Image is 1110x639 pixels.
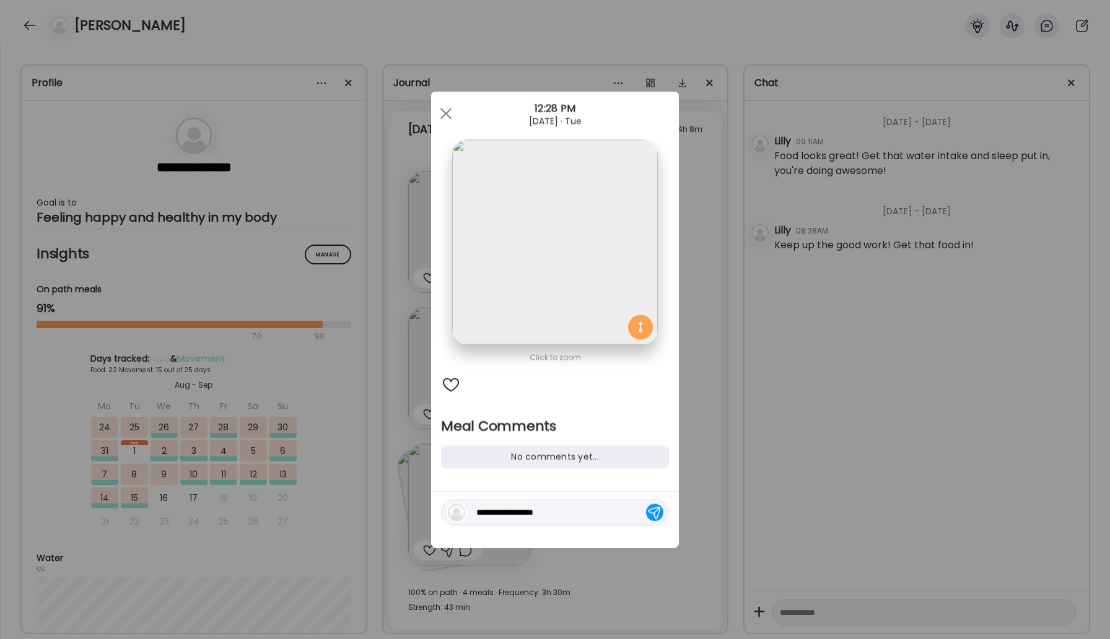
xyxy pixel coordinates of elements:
img: bg-avatar-default.svg [448,504,465,521]
div: No comments yet... [441,446,669,469]
div: 12:28 PM [431,102,679,116]
div: Click to zoom [441,350,669,365]
div: [DATE] · Tue [431,116,679,126]
img: images%2FTWbYycbN6VXame8qbTiqIxs9Hvy2%2FzLKoW1edMXY1yyJMPejB%2F2CRmreQfpVA4GIU1j27Z_1080 [452,140,657,345]
h2: Meal Comments [441,417,669,436]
